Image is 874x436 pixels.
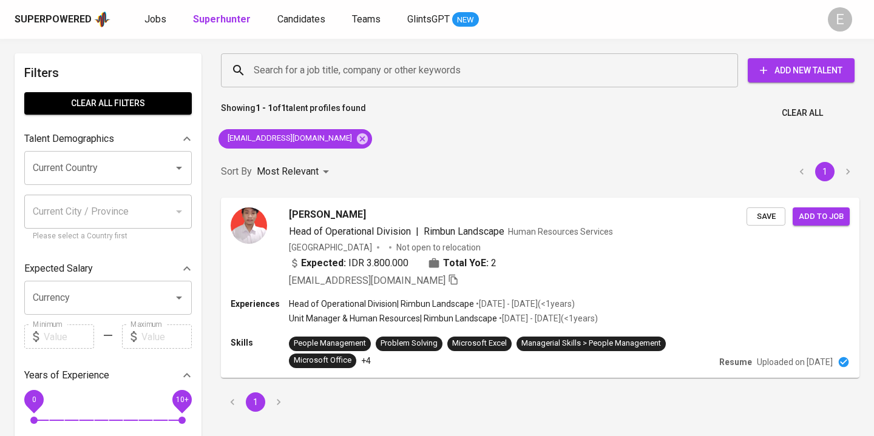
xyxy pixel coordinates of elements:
a: Candidates [277,12,328,27]
p: Resume [719,356,752,368]
a: [PERSON_NAME]Head of Operational Division|Rimbun LandscapeHuman Resources Services[GEOGRAPHIC_DAT... [221,198,859,378]
div: Most Relevant [257,161,333,183]
b: 1 [281,103,286,113]
b: Total YoE: [443,256,489,270]
button: Add to job [793,207,850,226]
span: Human Resources Services [508,227,613,236]
p: Uploaded on [DATE] [757,356,833,368]
b: Superhunter [193,13,251,25]
div: [EMAIL_ADDRESS][DOMAIN_NAME] [218,129,372,149]
p: +4 [361,355,371,367]
div: Superpowered [15,13,92,27]
div: Microsoft Office [294,355,351,366]
p: Experiences [231,298,289,310]
span: [EMAIL_ADDRESS][DOMAIN_NAME] [218,133,359,144]
div: Years of Experience [24,363,192,387]
div: Problem Solving [381,338,438,349]
a: Teams [352,12,383,27]
nav: pagination navigation [221,392,290,412]
span: Rimbun Landscape [424,226,504,237]
input: Value [44,324,94,349]
p: Expected Salary [24,261,93,276]
p: Sort By [221,164,252,179]
span: | [416,224,419,239]
span: [EMAIL_ADDRESS][DOMAIN_NAME] [289,275,445,286]
button: Open [171,159,188,176]
span: GlintsGPT [407,13,450,25]
span: 2 [491,256,496,270]
input: Value [141,324,192,349]
span: Jobs [144,13,166,25]
p: Showing of talent profiles found [221,102,366,124]
span: 0 [32,395,36,404]
span: Teams [352,13,381,25]
span: Candidates [277,13,325,25]
button: Clear All filters [24,92,192,115]
p: Talent Demographics [24,132,114,146]
span: NEW [452,14,479,26]
p: • [DATE] - [DATE] ( <1 years ) [497,312,598,324]
button: Open [171,289,188,306]
button: Add New Talent [748,58,855,82]
span: Clear All filters [34,96,182,111]
img: app logo [94,10,110,29]
p: • [DATE] - [DATE] ( <1 years ) [474,298,575,310]
button: page 1 [815,162,835,181]
span: Save [753,210,779,224]
div: People Management [294,338,366,349]
div: IDR 3.800.000 [289,256,408,270]
img: 439a5d7e79f991eaa6629af4b510a77d.jpeg [231,207,267,244]
span: [PERSON_NAME] [289,207,366,222]
div: Managerial Skills > People Management [521,338,661,349]
p: Please select a Country first [33,230,183,243]
p: Skills [231,337,289,349]
button: Clear All [777,102,828,124]
span: Add to job [799,210,844,224]
a: Superpoweredapp logo [15,10,110,29]
div: [GEOGRAPHIC_DATA] [289,241,372,253]
span: 10+ [175,395,188,404]
span: Head of Operational Division [289,226,411,237]
a: GlintsGPT NEW [407,12,479,27]
p: Most Relevant [257,164,319,179]
span: Clear All [782,106,823,121]
div: Expected Salary [24,257,192,281]
nav: pagination navigation [790,162,859,181]
div: E [828,7,852,32]
a: Jobs [144,12,169,27]
p: Unit Manager & Human Resources | Rimbun Landscape [289,312,497,324]
a: Superhunter [193,12,253,27]
div: Talent Demographics [24,127,192,151]
h6: Filters [24,63,192,82]
button: Save [747,207,785,226]
p: Head of Operational Division | Rimbun Landscape [289,298,474,310]
div: Microsoft Excel [452,338,507,349]
button: page 1 [246,392,265,412]
b: Expected: [301,256,346,270]
p: Years of Experience [24,368,109,383]
b: 1 - 1 [256,103,273,113]
p: Not open to relocation [396,241,481,253]
span: Add New Talent [757,63,845,78]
